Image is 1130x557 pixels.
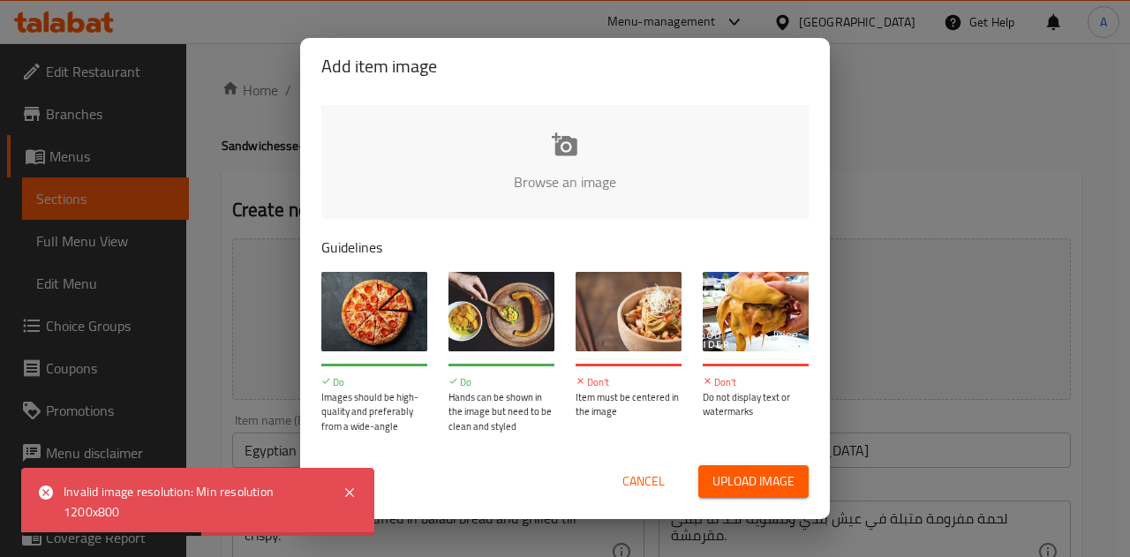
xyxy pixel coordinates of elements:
[703,390,809,419] p: Do not display text or watermarks
[712,470,795,493] span: Upload image
[703,272,809,351] img: guide-img-4@3x.jpg
[448,272,554,351] img: guide-img-2@3x.jpg
[576,375,682,390] p: Don't
[321,375,427,390] p: Do
[448,390,554,434] p: Hands can be shown in the image but need to be clean and styled
[576,272,682,351] img: guide-img-3@3x.jpg
[622,470,665,493] span: Cancel
[615,465,672,498] button: Cancel
[698,465,809,498] button: Upload image
[703,375,809,390] p: Don't
[576,390,682,419] p: Item must be centered in the image
[321,237,809,258] p: Guidelines
[448,375,554,390] p: Do
[321,272,427,351] img: guide-img-1@3x.jpg
[321,52,809,80] h2: Add item image
[64,482,325,522] div: Invalid image resolution: Min resolution 1200x800
[321,390,427,434] p: Images should be high-quality and preferably from a wide-angle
